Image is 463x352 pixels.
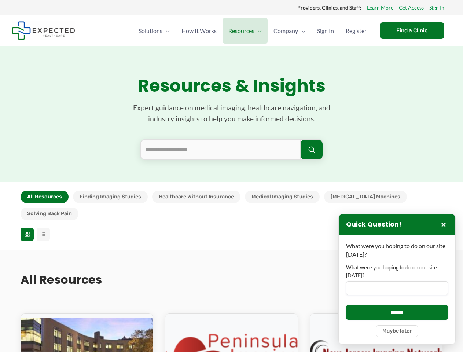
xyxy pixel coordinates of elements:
[139,18,162,44] span: Solutions
[133,18,372,44] nav: Primary Site Navigation
[223,18,268,44] a: ResourcesMenu Toggle
[439,220,448,229] button: Close
[245,191,320,203] button: Medical Imaging Studies
[133,18,176,44] a: SolutionsMenu Toggle
[162,18,170,44] span: Menu Toggle
[429,3,444,12] a: Sign In
[122,102,342,125] p: Expert guidance on medical imaging, healthcare navigation, and industry insights to help you make...
[254,18,262,44] span: Menu Toggle
[228,18,254,44] span: Resources
[346,18,367,44] span: Register
[346,264,448,279] label: What were you hoping to do on our site [DATE]?
[367,3,393,12] a: Learn More
[181,18,217,44] span: How It Works
[21,208,78,220] button: Solving Back Pain
[376,325,418,337] button: Maybe later
[273,18,298,44] span: Company
[346,220,401,229] h3: Quick Question!
[317,18,334,44] span: Sign In
[346,242,448,258] p: What were you hoping to do on our site [DATE]?
[324,191,407,203] button: [MEDICAL_DATA] Machines
[399,3,424,12] a: Get Access
[380,22,444,39] a: Find a Clinic
[297,4,361,11] strong: Providers, Clinics, and Staff:
[12,21,75,40] img: Expected Healthcare Logo - side, dark font, small
[298,18,305,44] span: Menu Toggle
[21,75,443,96] h1: Resources & Insights
[176,18,223,44] a: How It Works
[340,18,372,44] a: Register
[21,272,102,287] h2: All Resources
[152,191,240,203] button: Healthcare Without Insurance
[73,191,148,203] button: Finding Imaging Studies
[311,18,340,44] a: Sign In
[21,191,69,203] button: All Resources
[268,18,311,44] a: CompanyMenu Toggle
